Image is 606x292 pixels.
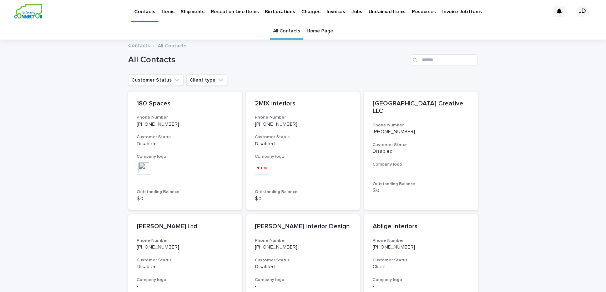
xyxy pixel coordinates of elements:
[364,92,478,210] a: [GEOGRAPHIC_DATA] Creative LLCPhone Number[PHONE_NUMBER]Customer StatusDisabledCompany logo-Outst...
[373,162,469,167] h3: Company logo
[577,6,588,17] div: JD
[373,245,415,250] a: [PHONE_NUMBER]
[128,55,407,65] h1: All Contacts
[373,100,469,115] p: [GEOGRAPHIC_DATA] Creative LLC
[307,23,333,40] a: Home Page
[373,257,469,263] h3: Customer Status
[137,238,233,244] h3: Phone Number
[255,264,352,270] p: Disabled
[137,100,233,108] p: 180 Spaces
[137,141,233,147] p: Disabled
[137,245,179,250] a: [PHONE_NUMBER]
[255,277,352,283] h3: Company logo
[137,134,233,140] h3: Customer Status
[186,74,227,86] button: Client type
[14,4,42,19] img: aCWQmA6OSGG0Kwt8cj3c
[158,41,186,49] p: All Contacts
[255,189,352,195] h3: Outstanding Balance
[373,238,469,244] h3: Phone Number
[137,264,233,270] p: Disabled
[137,196,233,202] p: $ 0
[255,196,352,202] p: $ 0
[137,115,233,120] h3: Phone Number
[373,283,469,290] p: -
[373,142,469,148] h3: Customer Status
[373,223,469,231] p: Ablige interiors
[373,181,469,187] h3: Outstanding Balance
[137,257,233,263] h3: Customer Status
[373,148,469,155] p: Disabled
[137,189,233,195] h3: Outstanding Balance
[255,154,352,160] h3: Company logo
[373,129,415,134] a: [PHONE_NUMBER]
[137,122,179,127] a: [PHONE_NUMBER]
[373,188,469,194] p: $ 0
[128,41,150,49] a: Contacts
[255,134,352,140] h3: Customer Status
[137,283,233,290] p: -
[137,223,233,231] p: [PERSON_NAME] Ltd
[128,74,183,86] button: Customer Status
[255,122,297,127] a: [PHONE_NUMBER]
[255,115,352,120] h3: Phone Number
[373,168,469,174] p: -
[373,122,469,128] h3: Phone Number
[137,277,233,283] h3: Company logo
[255,245,297,250] a: [PHONE_NUMBER]
[246,92,360,210] a: 2MIX interiorsPhone Number[PHONE_NUMBER]Customer StatusDisabledCompany logoOutstanding Balance$ 0
[273,23,300,40] a: All Contacts
[255,100,352,108] p: 2MIX interiors
[255,238,352,244] h3: Phone Number
[255,141,352,147] p: Disabled
[410,54,478,66] input: Search
[373,264,469,270] p: Client
[255,223,352,231] p: [PERSON_NAME] Interior Design
[137,154,233,160] h3: Company logo
[373,277,469,283] h3: Company logo
[255,257,352,263] h3: Customer Status
[128,92,242,210] a: 180 SpacesPhone Number[PHONE_NUMBER]Customer StatusDisabledCompany logoOutstanding Balance$ 0
[255,283,352,290] p: -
